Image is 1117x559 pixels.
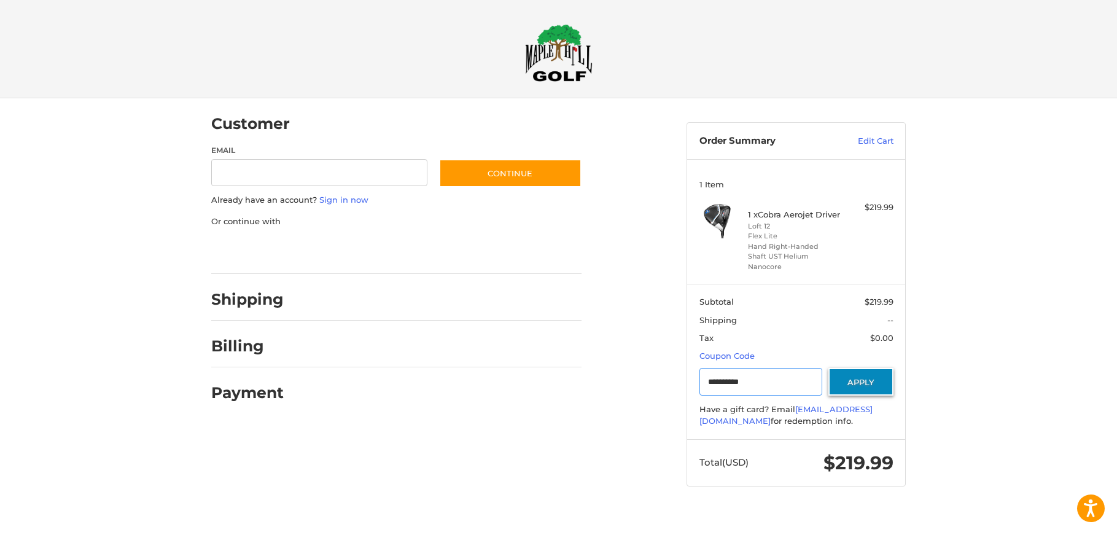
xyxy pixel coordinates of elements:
[865,297,893,307] span: $219.99
[748,251,842,272] li: Shaft UST Helium Nanocore
[211,216,582,228] p: Or continue with
[211,145,427,156] label: Email
[699,404,893,428] div: Have a gift card? Email for redemption info.
[887,315,893,325] span: --
[439,159,582,187] button: Continue
[699,351,755,361] a: Coupon Code
[823,451,893,474] span: $219.99
[748,241,842,252] li: Hand Right-Handed
[699,456,749,468] span: Total (USD)
[211,383,284,402] h2: Payment
[319,195,368,205] a: Sign in now
[748,209,842,219] h4: 1 x Cobra Aerojet Driver
[699,368,823,396] input: Gift Certificate or Coupon Code
[208,240,300,262] iframe: PayPal-paypal
[748,221,842,232] li: Loft 12
[699,135,831,147] h3: Order Summary
[699,179,893,189] h3: 1 Item
[699,333,714,343] span: Tax
[311,240,403,262] iframe: PayPal-paylater
[845,201,893,214] div: $219.99
[211,114,290,133] h2: Customer
[211,337,283,356] h2: Billing
[748,231,842,241] li: Flex Lite
[828,368,893,396] button: Apply
[870,333,893,343] span: $0.00
[831,135,893,147] a: Edit Cart
[1016,526,1117,559] iframe: Google Customer Reviews
[525,24,593,82] img: Maple Hill Golf
[416,240,508,262] iframe: PayPal-venmo
[211,290,284,309] h2: Shipping
[211,194,582,206] p: Already have an account?
[699,297,734,307] span: Subtotal
[699,315,737,325] span: Shipping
